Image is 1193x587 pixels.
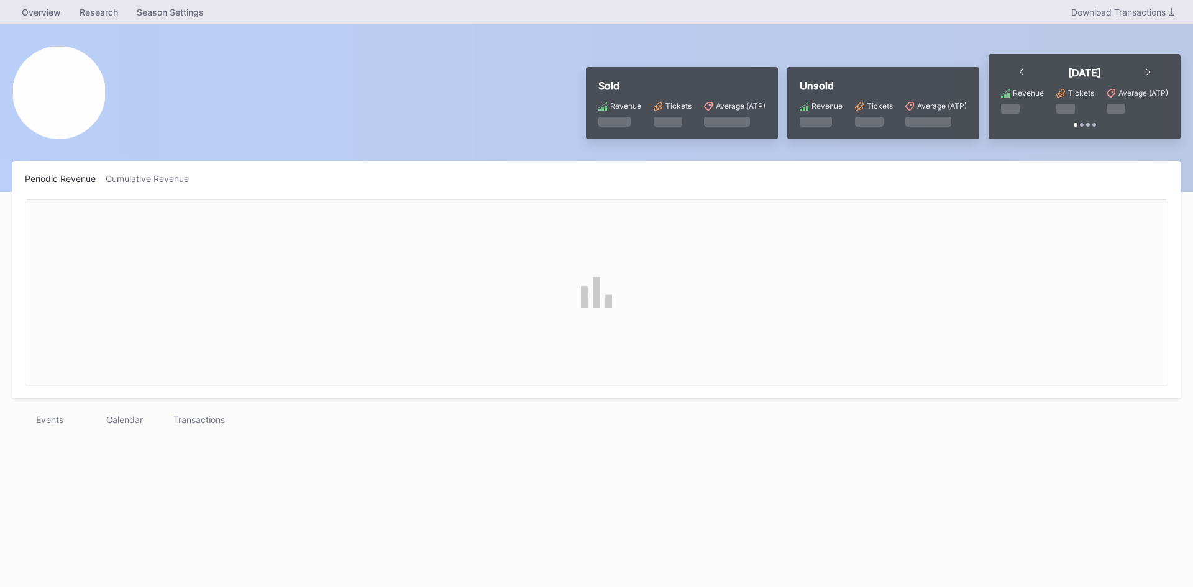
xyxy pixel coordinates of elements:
div: Unsold [800,80,967,92]
div: [DATE] [1068,66,1101,79]
div: Calendar [87,411,162,429]
a: Overview [12,3,70,21]
div: Average (ATP) [917,101,967,111]
div: Tickets [1068,88,1094,98]
a: Research [70,3,127,21]
div: Average (ATP) [716,101,766,111]
div: Events [12,411,87,429]
div: Revenue [1013,88,1044,98]
div: Cumulative Revenue [106,173,199,184]
div: Periodic Revenue [25,173,106,184]
button: Download Transactions [1065,4,1181,20]
div: Tickets [665,101,692,111]
div: Revenue [610,101,641,111]
a: Season Settings [127,3,213,21]
div: Download Transactions [1071,7,1174,17]
div: Transactions [162,411,236,429]
div: Revenue [811,101,843,111]
div: Sold [598,80,766,92]
div: Average (ATP) [1118,88,1168,98]
div: Tickets [867,101,893,111]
